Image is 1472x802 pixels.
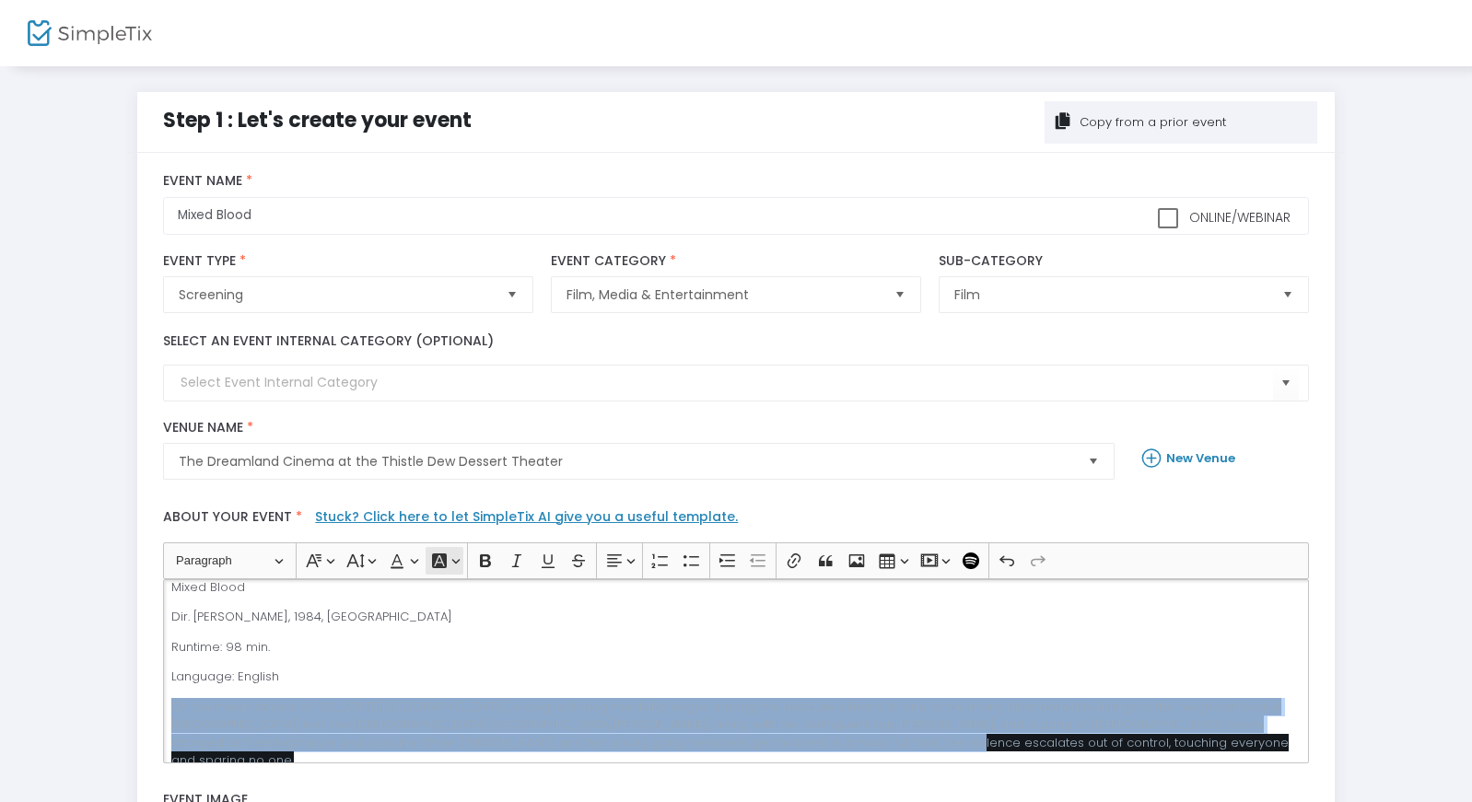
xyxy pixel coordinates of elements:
[171,578,1301,597] p: Mixed Blood
[1273,365,1299,402] button: Select
[163,420,1115,436] label: Venue Name
[954,285,1267,304] span: Film
[939,253,1308,270] label: Sub-Category
[1186,208,1291,227] span: Online/Webinar
[1081,444,1106,479] button: Select
[179,452,1073,471] span: The Dreamland Cinema at the Thistle Dew Dessert Theater
[1077,113,1226,132] div: Copy from a prior event
[155,498,1318,541] label: About your event
[315,507,738,526] a: Stuck? Click here to let SimpleTix AI give you a useful template.
[163,579,1308,763] div: Rich Text Editor, main
[163,331,494,351] label: Select an event internal category (optional)
[163,197,1308,235] input: What would you like to call your Event?
[551,253,920,270] label: Event Category
[163,253,532,270] label: Event Type
[1166,449,1235,467] b: New Venue
[163,173,1308,190] label: Event Name
[499,277,525,312] button: Select
[163,106,472,134] span: Step 1 : Let's create your event
[171,638,1301,657] p: Runtime: 98 min.
[171,668,1301,686] p: Language: English
[163,542,1308,579] div: Editor toolbar
[181,373,1272,392] input: Select Event Internal Category
[176,550,272,572] span: Paragraph
[567,285,879,304] span: Film, Media & Entertainment
[1275,277,1301,312] button: Select
[179,285,491,304] span: Screening
[171,698,1289,770] span: On the mean streets of [US_STATE][GEOGRAPHIC_DATA], a dog-eat-dog mentality reigns among the dest...
[168,546,292,575] button: Paragraph
[887,277,913,312] button: Select
[171,608,1301,626] p: Dir. [PERSON_NAME], 1984, [GEOGRAPHIC_DATA]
